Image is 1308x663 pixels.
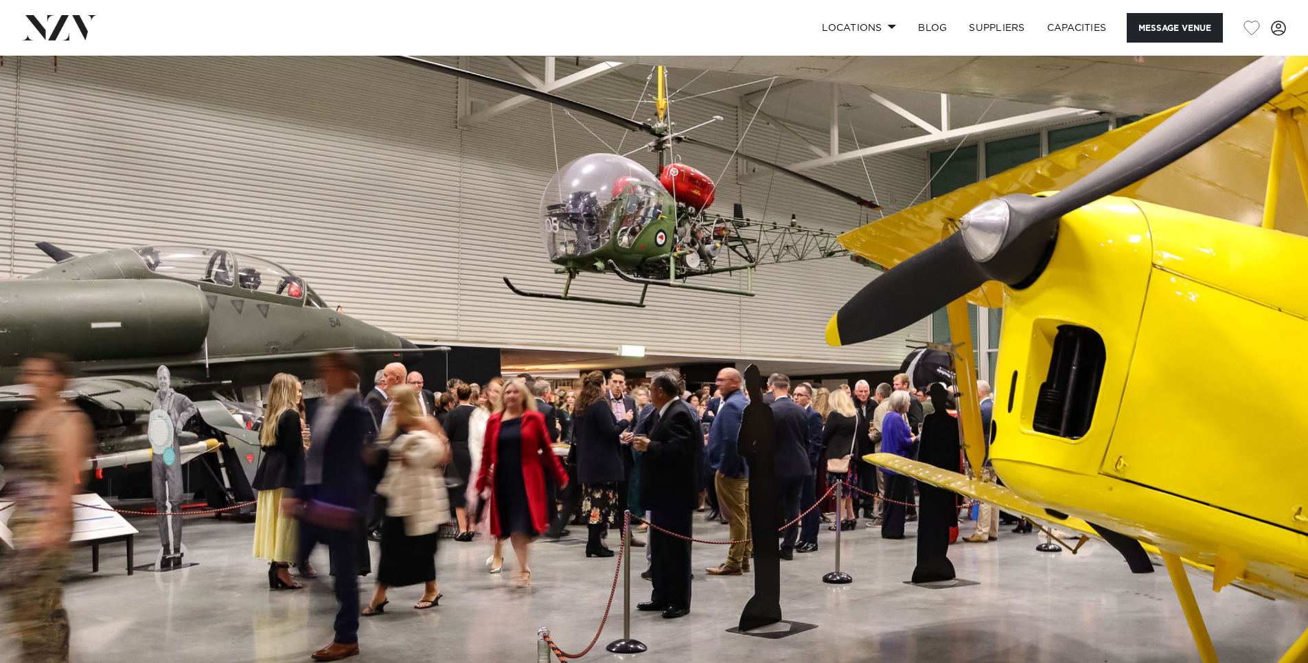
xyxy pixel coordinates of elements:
a: SUPPLIERS [958,13,1035,43]
a: Capacities [1036,13,1118,43]
a: Locations [811,13,907,43]
img: nzv-logo.png [22,15,97,40]
button: Message Venue [1127,13,1223,43]
a: BLOG [907,13,958,43]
